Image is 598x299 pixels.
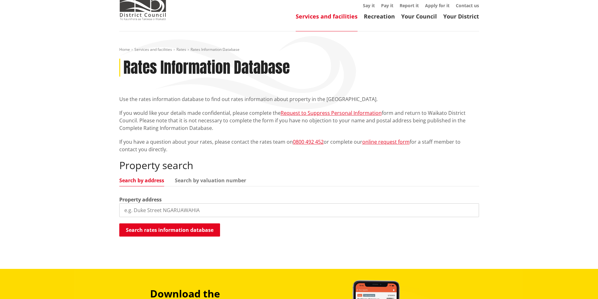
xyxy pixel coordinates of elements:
a: Your District [443,13,479,20]
a: Rates [176,47,186,52]
p: Use the rates information database to find out rates information about property in the [GEOGRAPHI... [119,95,479,103]
h2: Property search [119,159,479,171]
a: Pay it [381,3,393,8]
a: online request form [362,138,410,145]
a: 0800 492 452 [293,138,324,145]
p: If you would like your details made confidential, please complete the form and return to Waikato ... [119,109,479,132]
span: Rates Information Database [191,47,240,52]
a: Search by address [119,178,164,183]
h1: Rates Information Database [123,59,290,77]
nav: breadcrumb [119,47,479,52]
a: Home [119,47,130,52]
iframe: Messenger Launcher [569,273,592,295]
a: Request to Suppress Personal Information [281,109,382,116]
a: Services and facilities [134,47,172,52]
a: Your Council [401,13,437,20]
a: Apply for it [425,3,450,8]
a: Report it [400,3,419,8]
a: Search by valuation number [175,178,246,183]
p: If you have a question about your rates, please contact the rates team on or complete our for a s... [119,138,479,153]
label: Property address [119,196,162,203]
a: Recreation [364,13,395,20]
a: Contact us [456,3,479,8]
button: Search rates information database [119,223,220,237]
input: e.g. Duke Street NGARUAWAHIA [119,203,479,217]
a: Say it [363,3,375,8]
a: Services and facilities [296,13,358,20]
